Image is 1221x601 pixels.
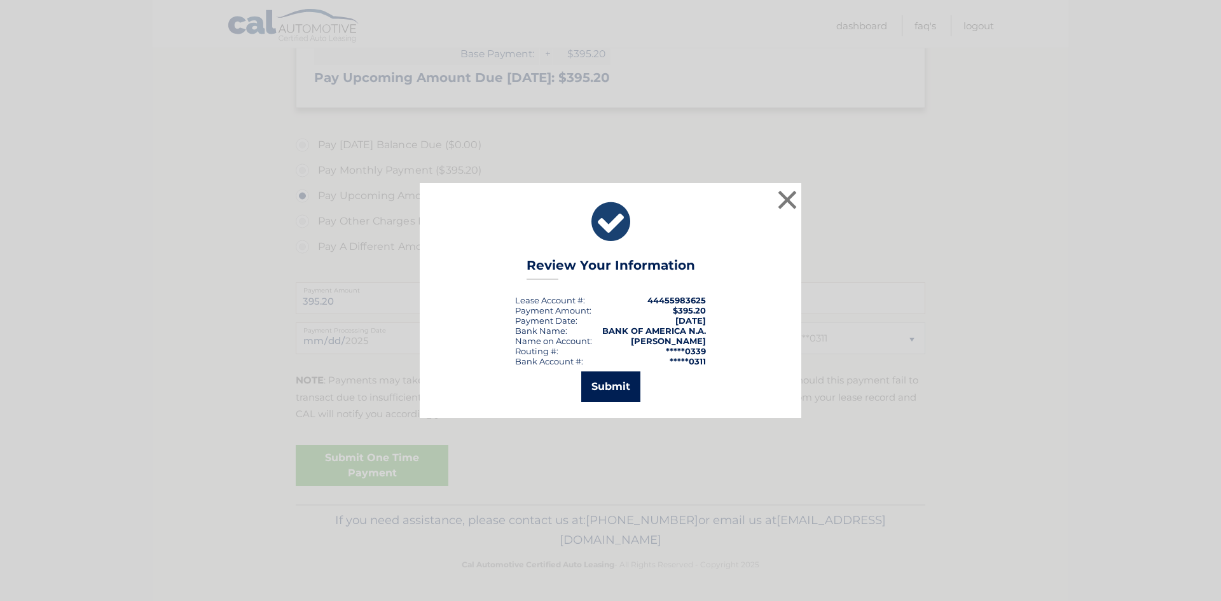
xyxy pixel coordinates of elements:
strong: BANK OF AMERICA N.A. [602,326,706,336]
div: Routing #: [515,346,558,356]
div: Name on Account: [515,336,592,346]
div: Lease Account #: [515,295,585,305]
div: Payment Amount: [515,305,591,315]
span: Payment Date [515,315,576,326]
div: Bank Name: [515,326,567,336]
span: [DATE] [675,315,706,326]
button: × [775,187,800,212]
div: Bank Account #: [515,356,583,366]
span: $395.20 [673,305,706,315]
button: Submit [581,371,640,402]
div: : [515,315,577,326]
h3: Review Your Information [527,258,695,280]
strong: [PERSON_NAME] [631,336,706,346]
strong: 44455983625 [647,295,706,305]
